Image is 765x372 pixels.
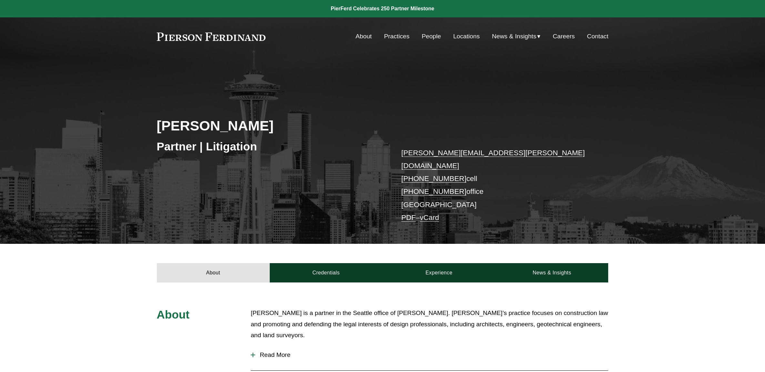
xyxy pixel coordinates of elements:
a: People [422,30,441,43]
a: Experience [383,263,496,282]
span: Read More [255,351,608,358]
h2: [PERSON_NAME] [157,117,383,134]
a: vCard [420,214,439,222]
a: Contact [587,30,608,43]
a: [PHONE_NUMBER] [401,175,467,183]
a: About [356,30,372,43]
a: Careers [553,30,575,43]
span: News & Insights [492,31,537,42]
a: PDF [401,214,416,222]
a: [PERSON_NAME][EMAIL_ADDRESS][PERSON_NAME][DOMAIN_NAME] [401,149,585,170]
a: Locations [453,30,480,43]
a: News & Insights [495,263,608,282]
a: About [157,263,270,282]
a: folder dropdown [492,30,541,43]
p: cell office [GEOGRAPHIC_DATA] – [401,147,589,224]
a: Credentials [270,263,383,282]
span: About [157,308,190,321]
a: Practices [384,30,409,43]
button: Read More [251,347,608,363]
a: [PHONE_NUMBER] [401,187,467,196]
h3: Partner | Litigation [157,139,383,154]
p: [PERSON_NAME] is a partner in the Seattle office of [PERSON_NAME]. [PERSON_NAME]’s practice focus... [251,308,608,341]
